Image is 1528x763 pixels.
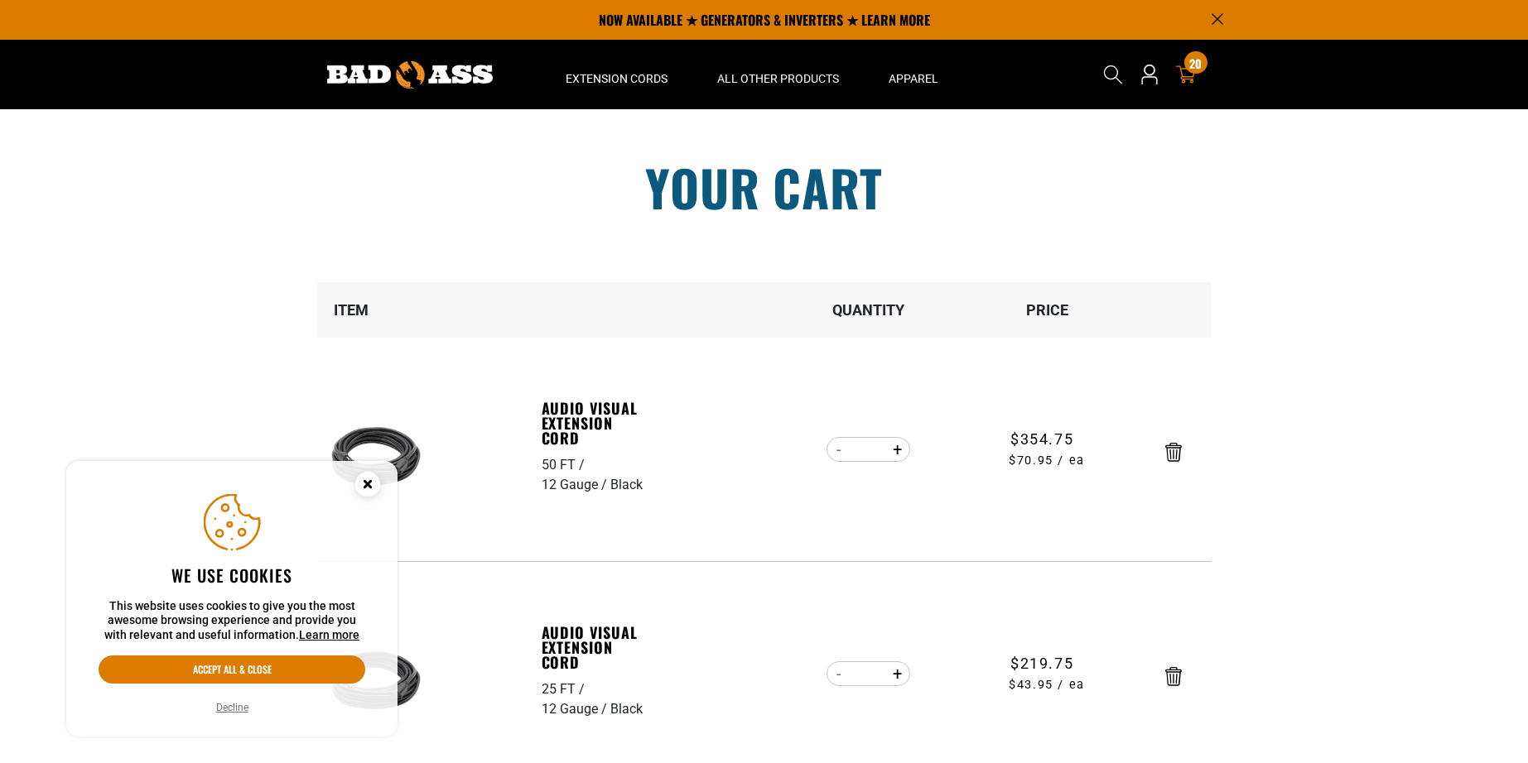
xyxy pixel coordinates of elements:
img: Bad Ass Extension Cords [327,61,493,89]
img: black [324,404,428,508]
div: 50 FT [542,455,588,475]
input: Quantity for Audio Visual Extension Cord [852,660,885,688]
h2: We use cookies [99,564,365,586]
div: 12 Gauge [542,475,610,495]
span: All Other Products [717,71,839,86]
div: 25 FT [542,679,588,699]
div: Black [610,475,643,495]
summary: Apparel [864,40,963,109]
button: Accept all & close [99,655,365,684]
th: Item [317,282,541,338]
th: Price [957,282,1136,338]
div: 12 Gauge [542,699,610,719]
span: Apparel [889,71,938,86]
summary: All Other Products [692,40,864,109]
input: Quantity for Audio Visual Extension Cord [852,435,885,463]
a: Remove Audio Visual Extension Cord - 50 FT / 12 Gauge / Black [1165,446,1182,458]
th: Quantity [778,282,957,338]
span: $70.95 / ea [958,452,1135,470]
a: Audio Visual Extension Cord [542,625,656,669]
a: Remove Audio Visual Extension Cord - 25 FT / 12 Gauge / Black [1165,670,1182,682]
a: Learn more [299,628,359,641]
span: 20 [1189,57,1202,70]
span: Extension Cords [566,71,668,86]
h1: Your cart [305,162,1224,212]
aside: Cookie Consent [66,461,398,737]
summary: Search [1100,61,1126,88]
span: $43.95 / ea [958,676,1135,694]
p: This website uses cookies to give you the most awesome browsing experience and provide you with r... [99,599,365,643]
span: $354.75 [1010,428,1073,450]
span: $219.75 [1010,652,1073,674]
a: Audio Visual Extension Cord [542,401,656,445]
div: Black [610,699,643,719]
button: Decline [211,699,253,716]
summary: Extension Cords [541,40,692,109]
